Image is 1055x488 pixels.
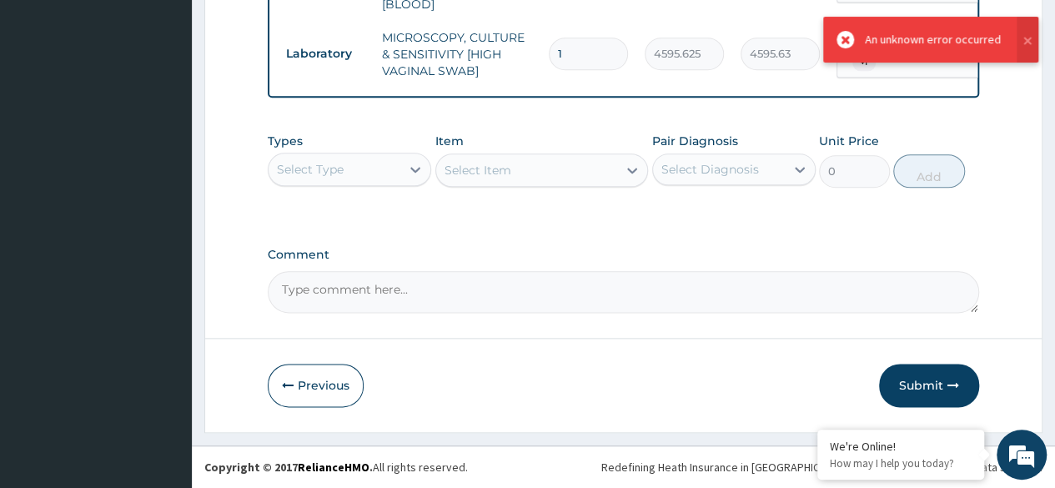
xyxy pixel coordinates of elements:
[852,55,876,72] span: + 1
[879,364,979,407] button: Submit
[893,154,964,188] button: Add
[661,161,759,178] div: Select Diagnosis
[31,83,68,125] img: d_794563401_company_1708531726252_794563401
[830,456,972,470] p: How may I help you today?
[87,93,280,115] div: Chat with us now
[268,134,303,148] label: Types
[268,364,364,407] button: Previous
[374,21,540,88] td: MICROSCOPY, CULTURE & SENSITIVITY [HIGH VAGINAL SWAB]
[819,133,879,149] label: Unit Price
[204,460,373,475] strong: Copyright © 2017 .
[274,8,314,48] div: Minimize live chat window
[601,459,1042,475] div: Redefining Heath Insurance in [GEOGRAPHIC_DATA] using Telemedicine and Data Science!
[298,460,369,475] a: RelianceHMO
[277,161,344,178] div: Select Type
[652,133,738,149] label: Pair Diagnosis
[435,133,464,149] label: Item
[192,445,1055,488] footer: All rights reserved.
[97,141,230,309] span: We're online!
[865,31,1001,48] div: An unknown error occurred
[268,248,979,262] label: Comment
[278,38,374,69] td: Laboratory
[8,317,318,375] textarea: Type your message and hit 'Enter'
[830,439,972,454] div: We're Online!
